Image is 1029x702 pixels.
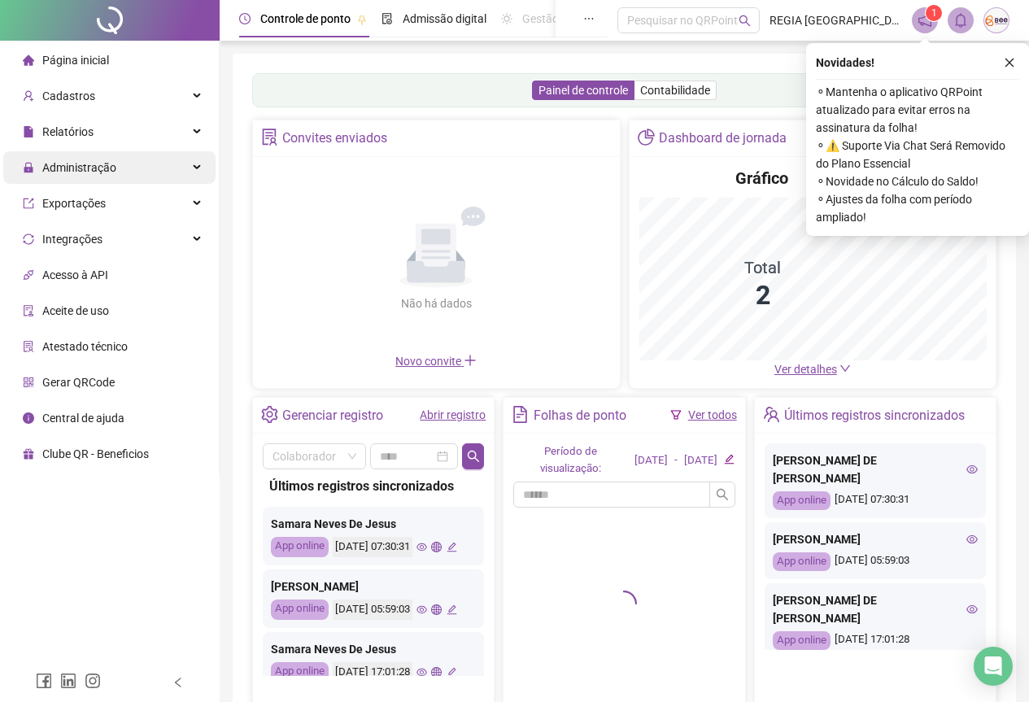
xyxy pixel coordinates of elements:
div: Não há dados [361,294,511,312]
span: close [1004,57,1015,68]
span: left [172,677,184,688]
span: search [739,15,751,27]
span: qrcode [23,377,34,388]
span: Exportações [42,197,106,210]
span: pushpin [357,15,367,24]
a: Ver todos [688,408,737,421]
span: search [716,488,729,501]
div: [DATE] 17:01:28 [773,631,978,650]
span: sync [23,233,34,245]
span: linkedin [60,673,76,689]
img: 88388 [984,8,1009,33]
div: [DATE] 05:59:03 [773,552,978,571]
div: [PERSON_NAME] [773,530,978,548]
span: ⚬ Novidade no Cálculo do Saldo! [816,172,1019,190]
span: user-add [23,90,34,102]
span: Administração [42,161,116,174]
span: api [23,269,34,281]
span: bell [953,13,968,28]
span: search [467,450,480,463]
span: Novo convite [395,355,477,368]
span: edit [724,454,735,464]
div: [DATE] 05:59:03 [333,600,412,620]
span: global [431,667,442,678]
span: Contabilidade [640,84,710,97]
span: Admissão digital [403,12,486,25]
span: instagram [85,673,101,689]
span: edit [447,667,457,678]
span: facebook [36,673,52,689]
span: Ver detalhes [774,363,837,376]
div: Últimos registros sincronizados [784,402,965,429]
span: eye [416,667,427,678]
span: ⚬ Ajustes da folha com período ampliado! [816,190,1019,226]
span: Relatórios [42,125,94,138]
span: ⚬ Mantenha o aplicativo QRPoint atualizado para evitar erros na assinatura da folha! [816,83,1019,137]
div: [PERSON_NAME] DE [PERSON_NAME] [773,451,978,487]
span: gift [23,448,34,460]
span: global [431,542,442,552]
div: App online [271,600,329,620]
span: Integrações [42,233,102,246]
span: lock [23,162,34,173]
div: Gerenciar registro [282,402,383,429]
div: Open Intercom Messenger [974,647,1013,686]
span: Painel de controle [538,84,628,97]
span: Acesso à API [42,268,108,281]
span: eye [966,534,978,545]
div: App online [773,491,831,510]
span: Clube QR - Beneficios [42,447,149,460]
div: [DATE] 07:30:31 [333,537,412,557]
span: file-done [382,13,393,24]
div: [PERSON_NAME] [271,578,476,595]
span: Aceite de uso [42,304,109,317]
span: file-text [512,406,529,423]
span: edit [447,542,457,552]
div: Últimos registros sincronizados [269,476,477,496]
span: home [23,55,34,66]
span: setting [261,406,278,423]
span: eye [966,604,978,615]
span: clock-circle [239,13,251,24]
span: Gestão de férias [522,12,604,25]
div: App online [271,662,329,682]
span: notification [918,13,932,28]
span: export [23,198,34,209]
span: Controle de ponto [260,12,351,25]
div: App online [773,552,831,571]
span: Novidades ! [816,54,874,72]
span: filter [670,409,682,421]
span: info-circle [23,412,34,424]
a: Ver detalhes down [774,363,851,376]
div: Período de visualização: [513,443,628,477]
div: [PERSON_NAME] DE [PERSON_NAME] [773,591,978,627]
span: global [431,604,442,615]
span: Atestado técnico [42,340,128,353]
span: Gerar QRCode [42,376,115,389]
div: Convites enviados [282,124,387,152]
span: pie-chart [638,129,655,146]
div: [DATE] 17:01:28 [333,662,412,682]
a: Abrir registro [420,408,486,421]
span: REGIA [GEOGRAPHIC_DATA] - BEE HUB EMPRESARIAL [770,11,902,29]
sup: 1 [926,5,942,21]
span: solution [261,129,278,146]
span: team [763,406,780,423]
span: Central de ajuda [42,412,124,425]
span: loading [611,591,637,617]
div: [DATE] [684,452,717,469]
span: eye [416,542,427,552]
span: plus [464,354,477,367]
span: eye [966,464,978,475]
span: ⚬ ⚠️ Suporte Via Chat Será Removido do Plano Essencial [816,137,1019,172]
span: sun [501,13,512,24]
span: 1 [931,7,937,19]
span: ellipsis [583,13,595,24]
div: Dashboard de jornada [659,124,787,152]
span: file [23,126,34,137]
span: down [839,363,851,374]
div: App online [773,631,831,650]
div: [DATE] 07:30:31 [773,491,978,510]
div: Folhas de ponto [534,402,626,429]
span: Página inicial [42,54,109,67]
